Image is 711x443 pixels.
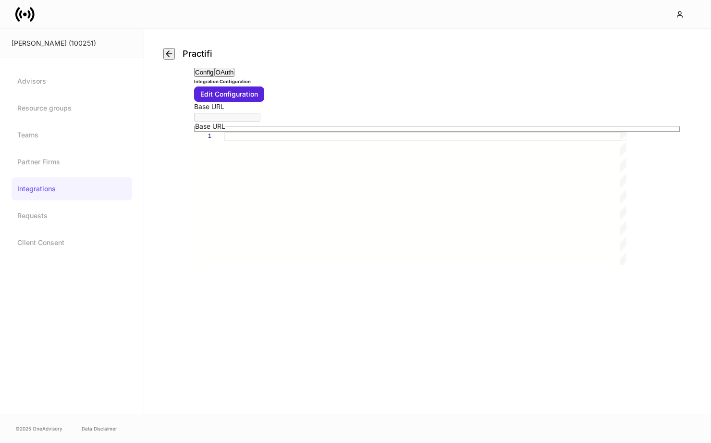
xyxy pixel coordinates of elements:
button: Config [194,68,215,77]
button: OAuth [215,68,235,77]
div: [PERSON_NAME] (100251) [12,38,132,48]
a: Partner Firms [12,150,132,173]
span: © 2025 OneAdvisory [15,425,62,432]
label: Base URL [194,102,224,111]
h4: Practifi [183,48,212,60]
a: Requests [12,204,132,227]
a: Resource groups [12,97,132,120]
div: 1 [194,132,211,141]
a: Client Consent [12,231,132,254]
a: Data Disclaimer [82,425,117,432]
div: Edit Configuration [200,91,258,98]
a: Teams [12,123,132,147]
span: Base URL [195,122,225,130]
button: Edit Configuration [194,86,264,102]
a: Integrations [12,177,132,200]
h6: Integration Configuration [194,77,680,86]
a: Advisors [12,70,132,93]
